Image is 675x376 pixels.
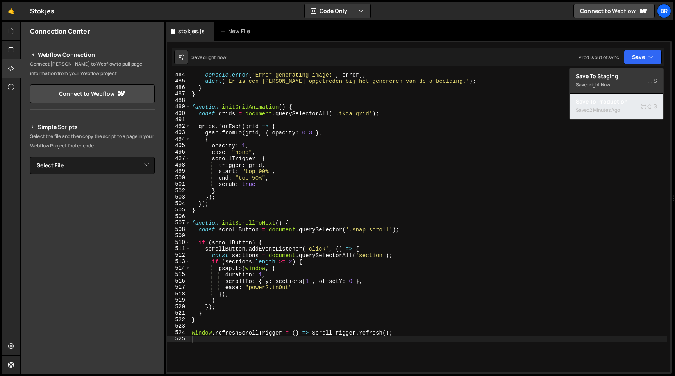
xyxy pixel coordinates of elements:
div: 502 [167,188,190,194]
div: Stokjes [30,6,54,16]
div: 522 [167,317,190,323]
span: S [641,102,657,110]
div: 520 [167,304,190,310]
div: Saved [191,54,226,61]
div: 489 [167,104,190,110]
div: 501 [167,181,190,188]
a: Connect to Webflow [30,84,155,103]
div: 523 [167,323,190,329]
div: New File [220,27,253,35]
button: Code Only [305,4,370,18]
div: 519 [167,297,190,304]
h2: Webflow Connection [30,50,155,59]
div: 507 [167,220,190,226]
div: 512 [167,252,190,259]
button: Save to StagingS Savedright now [570,68,663,94]
div: 508 [167,226,190,233]
div: 494 [167,136,190,143]
div: 497 [167,155,190,162]
div: 518 [167,291,190,297]
div: 509 [167,233,190,239]
a: 🤙 [2,2,21,20]
div: 524 [167,329,190,336]
p: Select the file and then copy the script to a page in your Webflow Project footer code. [30,132,155,150]
p: Connect [PERSON_NAME] to Webflow to pull page information from your Webflow project [30,59,155,78]
span: S [647,77,657,85]
div: 516 [167,278,190,285]
div: 521 [167,310,190,317]
div: stokjes.js [178,27,205,35]
div: 525 [167,336,190,342]
h2: Connection Center [30,27,90,36]
div: 496 [167,149,190,156]
div: Save to Staging [576,72,657,80]
div: 498 [167,162,190,168]
div: 506 [167,213,190,220]
div: 500 [167,175,190,181]
iframe: YouTube video player [30,187,155,257]
div: 505 [167,207,190,213]
div: 499 [167,168,190,175]
div: 495 [167,142,190,149]
div: 486 [167,84,190,91]
div: right now [205,54,226,61]
a: br [657,4,671,18]
div: 517 [167,284,190,291]
div: 513 [167,258,190,265]
div: Code Only [569,68,664,120]
div: 484 [167,72,190,78]
div: 2 minutes ago [589,107,620,113]
button: Save to ProductionS Saved2 minutes ago [570,94,663,119]
div: Saved [576,106,657,115]
div: 514 [167,265,190,272]
div: 503 [167,194,190,201]
div: 511 [167,245,190,252]
div: Prod is out of sync [579,54,619,61]
div: 485 [167,78,190,84]
h2: Simple Scripts [30,122,155,132]
div: 488 [167,97,190,104]
div: 492 [167,123,190,130]
div: 487 [167,91,190,97]
div: 490 [167,110,190,117]
a: Connect to Webflow [573,4,655,18]
div: 504 [167,201,190,207]
div: right now [589,81,610,88]
div: Save to Production [576,98,657,106]
div: Saved [576,80,657,90]
iframe: YouTube video player [30,262,155,333]
div: 510 [167,239,190,246]
div: 515 [167,271,190,278]
div: 493 [167,129,190,136]
div: 491 [167,116,190,123]
button: Save [624,50,662,64]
